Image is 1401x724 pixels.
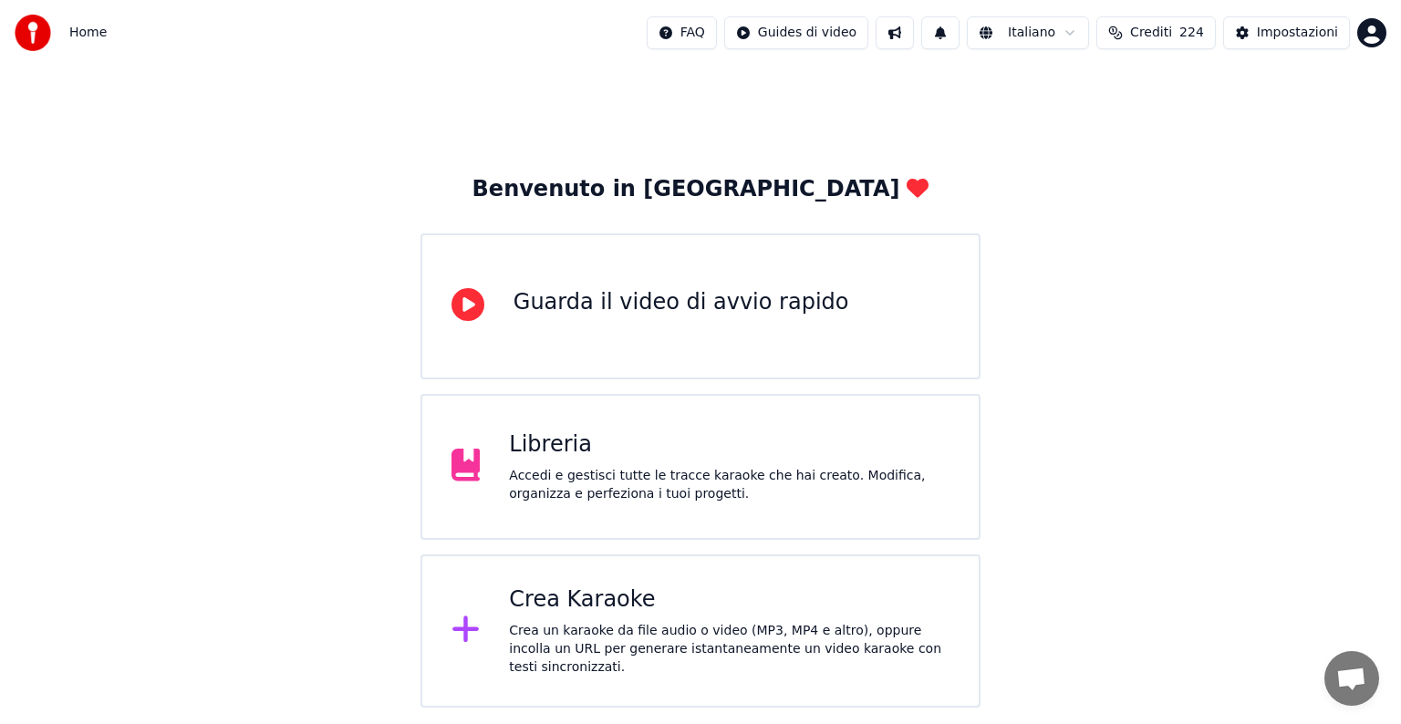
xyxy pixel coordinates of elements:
[647,16,717,49] button: FAQ
[1130,24,1172,42] span: Crediti
[69,24,107,42] nav: breadcrumb
[1223,16,1350,49] button: Impostazioni
[509,585,950,615] div: Crea Karaoke
[69,24,107,42] span: Home
[15,15,51,51] img: youka
[509,467,950,503] div: Accedi e gestisci tutte le tracce karaoke che hai creato. Modifica, organizza e perfeziona i tuoi...
[724,16,868,49] button: Guides di video
[1179,24,1204,42] span: 224
[514,288,849,317] div: Guarda il video di avvio rapido
[509,430,950,460] div: Libreria
[509,622,950,677] div: Crea un karaoke da file audio o video (MP3, MP4 e altro), oppure incolla un URL per generare ista...
[1257,24,1338,42] div: Impostazioni
[1324,651,1379,706] div: Aprire la chat
[1096,16,1216,49] button: Crediti224
[472,175,929,204] div: Benvenuto in [GEOGRAPHIC_DATA]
